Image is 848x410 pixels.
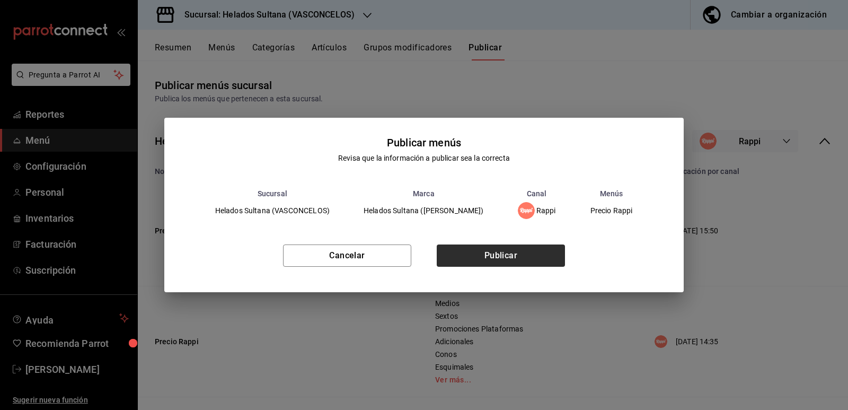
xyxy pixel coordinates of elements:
[283,245,411,267] button: Cancelar
[198,189,347,198] th: Sucursal
[573,189,650,198] th: Menús
[437,245,565,267] button: Publicar
[338,153,510,164] div: Revisa que la información a publicar sea la correcta
[590,207,633,214] span: Precio Rappi
[347,189,501,198] th: Marca
[501,189,573,198] th: Canal
[518,202,556,219] div: Rappi
[387,135,461,151] div: Publicar menús
[347,198,501,223] td: Helados Sultana ([PERSON_NAME])
[198,198,347,223] td: Helados Sultana (VASCONCELOS)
